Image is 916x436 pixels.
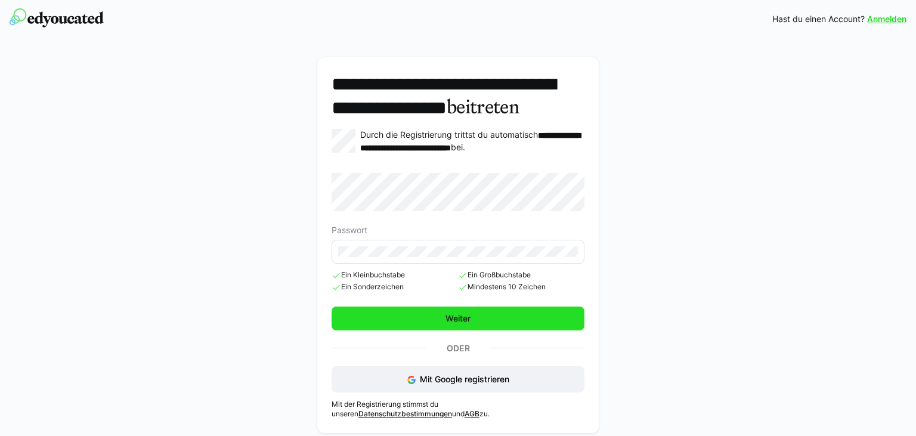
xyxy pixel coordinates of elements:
[332,271,458,280] span: Ein Kleinbuchstabe
[420,374,509,384] span: Mit Google registrieren
[332,307,584,330] button: Weiter
[426,340,490,357] p: Oder
[458,271,584,280] span: Ein Großbuchstabe
[360,129,584,154] p: Durch die Registrierung trittst du automatisch bei.
[465,409,479,418] a: AGB
[332,72,584,119] h3: beitreten
[772,13,865,25] span: Hast du einen Account?
[332,225,367,235] span: Passwort
[458,283,584,292] span: Mindestens 10 Zeichen
[332,400,584,419] p: Mit der Registrierung stimmst du unseren und zu.
[358,409,452,418] a: Datenschutzbestimmungen
[867,13,906,25] a: Anmelden
[332,283,458,292] span: Ein Sonderzeichen
[332,366,584,392] button: Mit Google registrieren
[444,313,472,324] span: Weiter
[10,8,104,27] img: edyoucated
